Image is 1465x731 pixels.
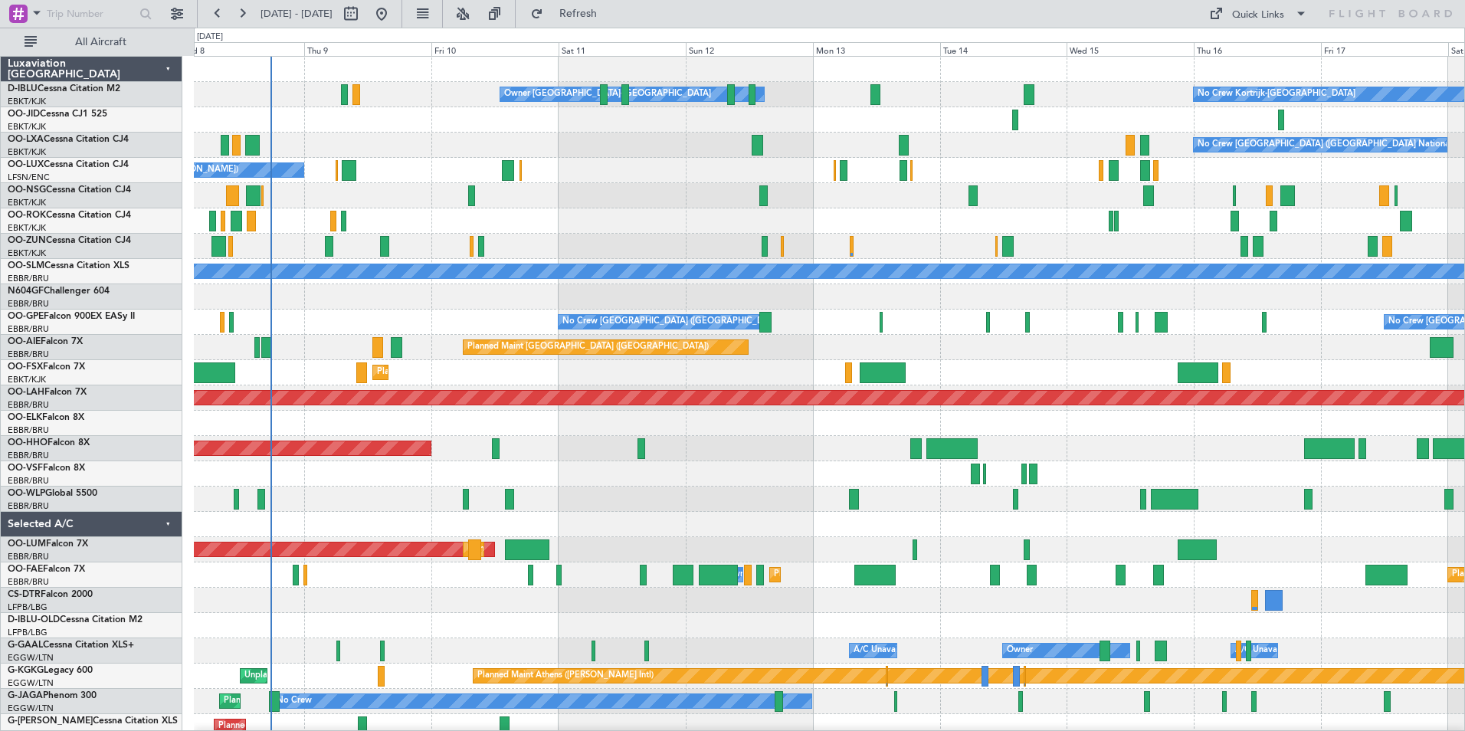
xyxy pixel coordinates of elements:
div: Quick Links [1232,8,1284,23]
div: Thu 16 [1194,42,1321,56]
span: D-IBLU [8,84,38,93]
a: OO-LUMFalcon 7X [8,539,88,549]
a: EBBR/BRU [8,500,49,512]
a: EBKT/KJK [8,146,46,158]
span: OO-LAH [8,388,44,397]
a: EBKT/KJK [8,96,46,107]
div: Planned Maint [GEOGRAPHIC_DATA] ([GEOGRAPHIC_DATA]) [467,336,709,359]
div: Fri 10 [431,42,559,56]
a: OO-NSGCessna Citation CJ4 [8,185,131,195]
a: EBBR/BRU [8,323,49,335]
input: Trip Number [47,2,135,25]
div: No Crew [277,690,312,713]
span: OO-GPE [8,312,44,321]
a: D-IBLU-OLDCessna Citation M2 [8,615,143,624]
a: OO-FSXFalcon 7X [8,362,85,372]
span: N604GF [8,287,44,296]
a: EBKT/KJK [8,222,46,234]
a: OO-VSFFalcon 8X [8,464,85,473]
div: Thu 9 [304,42,431,56]
span: OO-WLP [8,489,45,498]
span: G-GAAL [8,641,43,650]
span: OO-HHO [8,438,48,447]
span: CS-DTR [8,590,41,599]
div: No Crew [GEOGRAPHIC_DATA] ([GEOGRAPHIC_DATA] National) [562,310,819,333]
a: OO-HHOFalcon 8X [8,438,90,447]
div: Owner [GEOGRAPHIC_DATA]-[GEOGRAPHIC_DATA] [504,83,711,106]
div: Sun 12 [686,42,813,56]
span: OO-SLM [8,261,44,270]
div: Sat 11 [559,42,686,56]
a: OO-LAHFalcon 7X [8,388,87,397]
button: Refresh [523,2,615,26]
span: OO-JID [8,110,40,119]
button: Quick Links [1201,2,1315,26]
div: Owner [1007,639,1033,662]
a: OO-JIDCessna CJ1 525 [8,110,107,119]
a: EBBR/BRU [8,551,49,562]
a: EBKT/KJK [8,121,46,133]
span: D-IBLU-OLD [8,615,60,624]
div: Fri 17 [1321,42,1448,56]
a: EGGW/LTN [8,652,54,664]
div: Wed 15 [1067,42,1194,56]
span: OO-VSF [8,464,43,473]
a: EBBR/BRU [8,273,49,284]
a: OO-ZUNCessna Citation CJ4 [8,236,131,245]
a: LFSN/ENC [8,172,50,183]
span: OO-LXA [8,135,44,144]
span: OO-NSG [8,185,46,195]
a: OO-GPEFalcon 900EX EASy II [8,312,135,321]
a: G-KGKGLegacy 600 [8,666,93,675]
a: EBBR/BRU [8,450,49,461]
span: G-KGKG [8,666,44,675]
span: OO-AIE [8,337,41,346]
a: OO-AIEFalcon 7X [8,337,83,346]
div: Mon 13 [813,42,940,56]
a: OO-SLMCessna Citation XLS [8,261,129,270]
span: Refresh [546,8,611,19]
div: Wed 8 [177,42,304,56]
span: All Aircraft [40,37,162,48]
a: EBBR/BRU [8,576,49,588]
div: Planned Maint [GEOGRAPHIC_DATA] ([GEOGRAPHIC_DATA]) [224,690,465,713]
a: EBKT/KJK [8,247,46,259]
span: OO-ELK [8,413,42,422]
a: G-JAGAPhenom 300 [8,691,97,700]
div: Tue 14 [940,42,1067,56]
span: OO-LUM [8,539,46,549]
a: EBKT/KJK [8,374,46,385]
a: EBBR/BRU [8,298,49,310]
a: OO-FAEFalcon 7X [8,565,85,574]
a: N604GFChallenger 604 [8,287,110,296]
span: OO-LUX [8,160,44,169]
a: D-IBLUCessna Citation M2 [8,84,120,93]
span: OO-ZUN [8,236,46,245]
div: [DATE] [197,31,223,44]
a: OO-ROKCessna Citation CJ4 [8,211,131,220]
div: A/C Unavailable [854,639,917,662]
a: EGGW/LTN [8,703,54,714]
span: OO-FAE [8,565,43,574]
a: OO-LXACessna Citation CJ4 [8,135,129,144]
a: OO-WLPGlobal 5500 [8,489,97,498]
a: OO-ELKFalcon 8X [8,413,84,422]
a: OO-LUXCessna Citation CJ4 [8,160,129,169]
a: G-[PERSON_NAME]Cessna Citation XLS [8,716,178,726]
span: G-[PERSON_NAME] [8,716,93,726]
div: Planned Maint Melsbroek Air Base [774,563,908,586]
span: OO-FSX [8,362,43,372]
a: CS-DTRFalcon 2000 [8,590,93,599]
a: LFPB/LBG [8,602,48,613]
a: G-GAALCessna Citation XLS+ [8,641,134,650]
div: Unplanned Maint [GEOGRAPHIC_DATA] (Ataturk) [244,664,438,687]
div: No Crew [GEOGRAPHIC_DATA] ([GEOGRAPHIC_DATA] National) [1198,133,1454,156]
div: No Crew Kortrijk-[GEOGRAPHIC_DATA] [1198,83,1355,106]
a: LFPB/LBG [8,627,48,638]
div: A/C Unavailable [1235,639,1299,662]
button: All Aircraft [17,30,166,54]
span: G-JAGA [8,691,43,700]
div: Planned Maint Athens ([PERSON_NAME] Intl) [477,664,654,687]
a: EBBR/BRU [8,475,49,487]
div: Planned Maint Kortrijk-[GEOGRAPHIC_DATA] [377,361,556,384]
